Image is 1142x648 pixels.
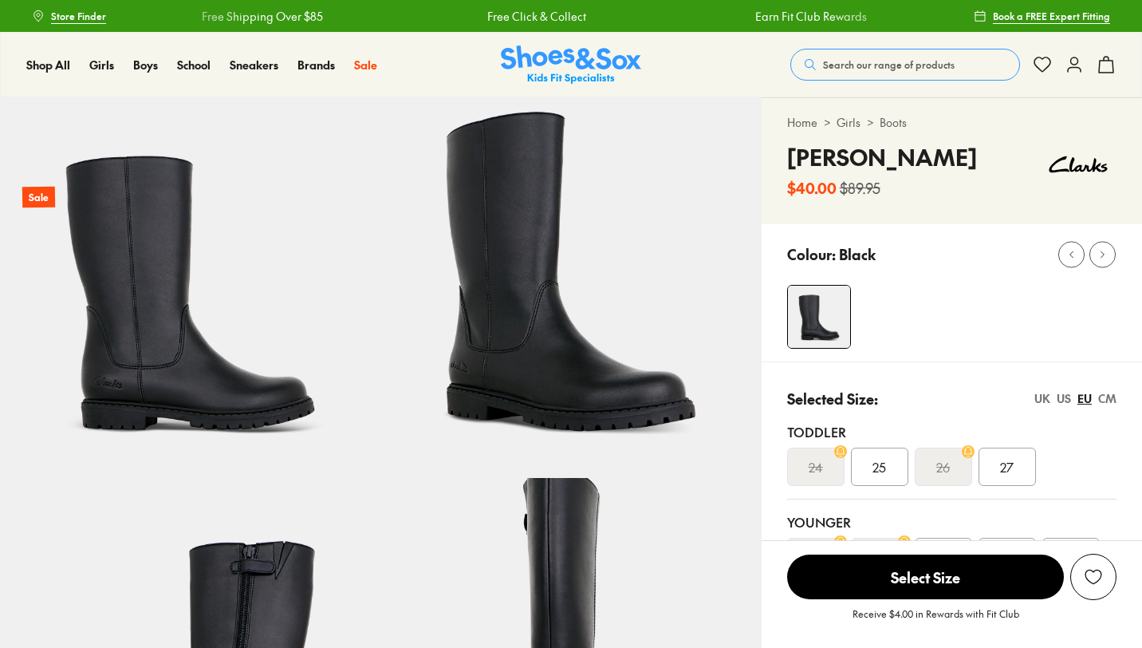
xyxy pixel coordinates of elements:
img: SNS_Logo_Responsive.svg [501,45,641,85]
a: Free Click & Collect [482,8,581,25]
span: Select Size [787,555,1064,599]
a: Shoes & Sox [501,45,641,85]
div: Younger [787,512,1116,531]
span: 25 [872,457,886,476]
a: Free Shipping Over $85 [197,8,318,25]
a: Sale [354,57,377,73]
span: 27 [1000,457,1014,476]
a: Girls [89,57,114,73]
button: Search our range of products [790,49,1020,81]
div: Toddler [787,422,1116,441]
a: Boots [880,114,907,131]
div: UK [1034,390,1050,407]
a: Store Finder [32,2,106,30]
a: Shop All [26,57,70,73]
a: School [177,57,211,73]
a: Boys [133,57,158,73]
p: Sale [22,187,55,208]
a: Girls [837,114,860,131]
div: > > [787,114,1116,131]
s: $89.95 [840,177,880,199]
button: Add to Wishlist [1070,554,1116,600]
div: CM [1098,390,1116,407]
span: Search our range of products [823,57,955,72]
img: Vendor logo [1040,140,1116,188]
a: Book a FREE Expert Fitting [974,2,1110,30]
a: Sneakers [230,57,278,73]
s: 24 [809,457,823,476]
a: Brands [297,57,335,73]
p: Black [839,243,876,265]
span: Store Finder [51,9,106,23]
a: Home [787,114,817,131]
button: Select Size [787,554,1064,600]
div: US [1057,390,1071,407]
p: Colour: [787,243,836,265]
b: $40.00 [787,177,837,199]
s: 26 [936,457,950,476]
img: 4-482132_1 [788,286,850,348]
div: EU [1077,390,1092,407]
a: Earn Fit Club Rewards [750,8,862,25]
p: Selected Size: [787,388,878,409]
span: Book a FREE Expert Fitting [993,9,1110,23]
h4: [PERSON_NAME] [787,140,977,174]
img: 5-482133_1 [380,97,761,478]
p: Receive $4.00 in Rewards with Fit Club [853,607,1019,635]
